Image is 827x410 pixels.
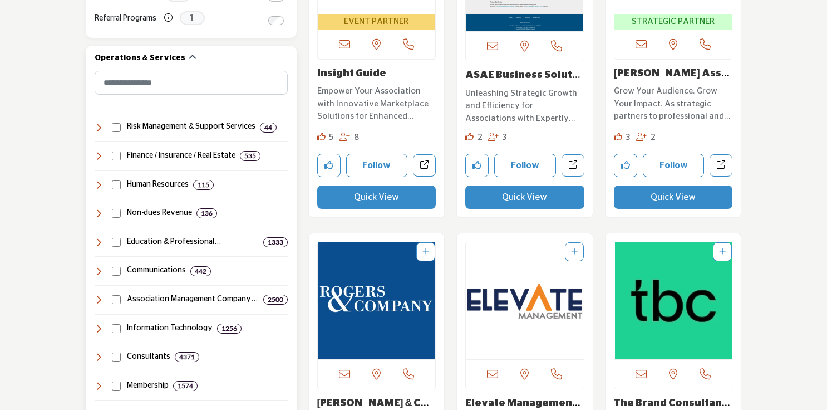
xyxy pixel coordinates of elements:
h4: Finance / Insurance / Real Estate: Financial management, accounting, insurance, banking, payroll,... [127,150,235,162]
span: 3 [502,133,507,141]
span: 2 [651,133,656,141]
h3: Naylor Association Solutions [614,68,733,80]
button: Like company [317,154,341,177]
b: 115 [198,181,209,189]
span: EVENT PARTNER [320,16,434,28]
span: STRATEGIC PARTNER [617,16,730,28]
b: 442 [195,267,206,275]
input: Select Education & Professional Development checkbox [112,238,121,247]
a: Add To List [571,248,578,256]
input: Select Consultants checkbox [112,353,121,362]
div: 1333 Results For Education & Professional Development [263,237,288,247]
a: Insight Guide [317,69,386,79]
img: The Brand Consultancy [614,242,732,359]
h2: Operations & Services [95,53,185,64]
h4: Consultants: Expert guidance across various areas, including technology, marketing, leadership, f... [127,352,170,363]
div: Followers [488,131,508,144]
a: Add To List [719,248,726,256]
img: Elevate Management Company [466,242,584,359]
a: ASAE Business Soluti... [465,70,580,92]
a: Open Listing in new tab [614,242,732,359]
a: Unleashing Strategic Growth and Efficiency for Associations with Expertly Tailored Solutions Empo... [465,85,584,125]
div: 136 Results For Non-dues Revenue [196,208,217,218]
h4: Education & Professional Development: Training, certification, career development, and learning s... [127,237,259,248]
b: 2500 [268,296,283,304]
a: Open Listing in new tab [318,242,436,359]
label: Referral Programs [95,9,156,28]
span: 1 [180,11,205,25]
i: Likes [317,133,326,141]
h3: The Brand Consultancy [614,398,733,410]
h3: Insight Guide [317,68,436,80]
button: Like company [614,154,637,177]
h4: Non-dues Revenue: Programs like affinity partnerships, sponsorships, and other revenue-generating... [127,208,192,219]
div: 4371 Results For Consultants [175,352,199,362]
h4: Human Resources: Services and solutions for employee management, benefits, recruiting, compliance... [127,179,189,191]
div: Followers [636,131,656,144]
b: 1256 [221,325,237,333]
a: Grow Your Audience. Grow Your Impact. As strategic partners to professional and trade association... [614,82,733,123]
h4: Membership: Services and strategies for member engagement, retention, communication, and research... [127,380,169,392]
b: 44 [264,124,272,131]
h3: Rogers & Company PLLC [317,398,436,410]
input: Switch to Referral Programs [268,16,284,25]
p: Empower Your Association with Innovative Marketplace Solutions for Enhanced Engagement and Revenu... [317,85,436,123]
span: 5 [329,133,334,141]
h4: Association Management Company (AMC): Professional management, strategic guidance, and operationa... [127,294,259,305]
input: Select Association Management Company (AMC) checkbox [112,295,121,304]
span: 2 [478,133,483,141]
span: 8 [354,133,359,141]
button: Quick View [317,186,436,209]
div: 1256 Results For Information Technology [217,324,242,334]
img: Rogers & Company PLLC [318,242,436,359]
i: Likes [614,133,622,141]
h4: Communications: Services for messaging, public relations, video production, webinars, and content... [127,265,186,276]
button: Follow [643,154,705,177]
input: Select Information Technology checkbox [112,324,121,333]
a: Open asae-business-solutions in new tab [562,154,584,177]
a: Open naylor-association-solutions in new tab [710,154,732,177]
button: Follow [346,154,408,177]
b: 136 [201,209,213,217]
div: Followers [339,131,359,144]
input: Select Finance / Insurance / Real Estate checkbox [112,152,121,160]
b: 535 [244,152,256,160]
button: Quick View [465,186,584,209]
input: Search Category [95,71,288,95]
input: Select Communications checkbox [112,267,121,276]
button: Follow [494,154,556,177]
b: 4371 [179,353,195,361]
a: Add To List [422,248,429,256]
input: Select Human Resources checkbox [112,180,121,189]
div: 115 Results For Human Resources [193,180,214,190]
h4: Risk Management & Support Services: Services for cancellation insurance and transportation soluti... [127,121,255,133]
button: Quick View [614,186,733,209]
p: Unleashing Strategic Growth and Efficiency for Associations with Expertly Tailored Solutions Empo... [465,87,584,125]
p: Grow Your Audience. Grow Your Impact. As strategic partners to professional and trade association... [614,85,733,123]
h3: ASAE Business Solutions [465,70,584,82]
div: 535 Results For Finance / Insurance / Real Estate [240,151,260,161]
b: 1333 [268,238,283,246]
i: Likes [465,133,474,141]
div: 1574 Results For Membership [173,381,198,391]
button: Like company [465,154,489,177]
div: 2500 Results For Association Management Company (AMC) [263,295,288,305]
b: 1574 [178,382,193,390]
a: Open Listing in new tab [466,242,584,359]
input: Select Membership checkbox [112,382,121,391]
input: Select Risk Management & Support Services checkbox [112,123,121,132]
a: [PERSON_NAME] Association S... [614,69,730,91]
div: 44 Results For Risk Management & Support Services [260,123,277,133]
h3: Elevate Management Company [465,398,584,410]
a: Open insight-guide in new tab [413,154,436,177]
div: 442 Results For Communications [190,266,211,276]
input: Select Non-dues Revenue checkbox [112,209,121,218]
a: Empower Your Association with Innovative Marketplace Solutions for Enhanced Engagement and Revenu... [317,82,436,123]
span: 3 [626,133,631,141]
h4: Information Technology: Technology solutions, including software, cybersecurity, cloud computing,... [127,323,213,334]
